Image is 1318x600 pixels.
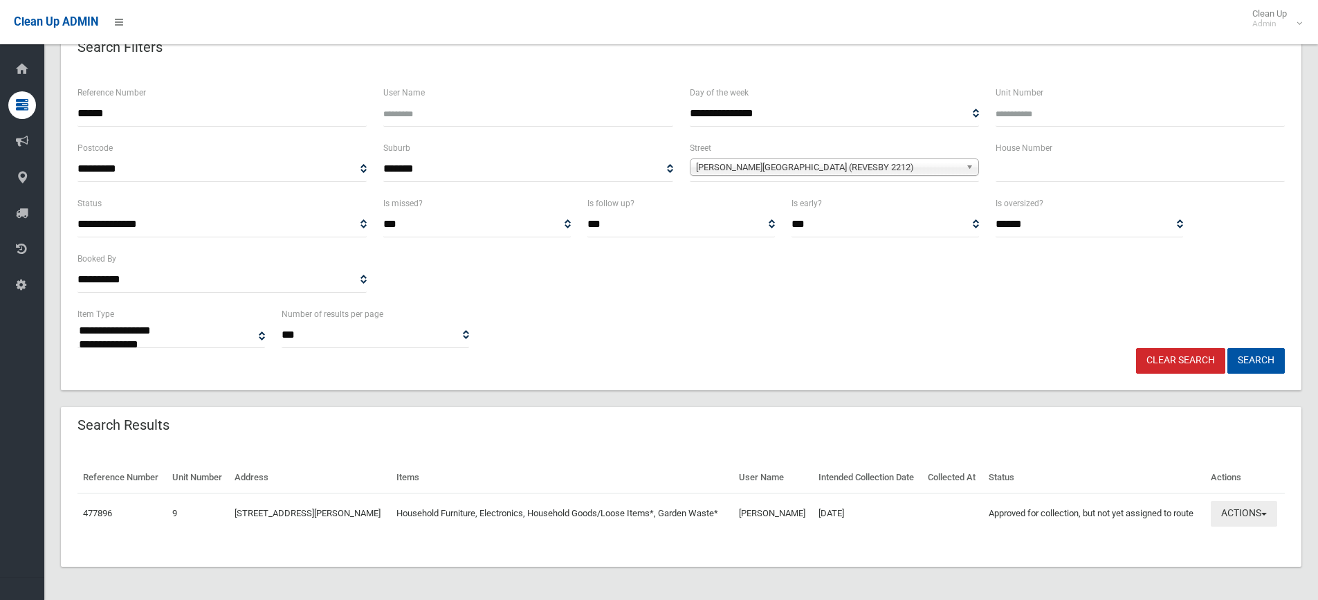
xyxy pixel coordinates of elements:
[61,34,179,61] header: Search Filters
[996,85,1043,100] label: Unit Number
[813,493,922,534] td: [DATE]
[983,493,1205,534] td: Approved for collection, but not yet assigned to route
[690,85,749,100] label: Day of the week
[696,159,960,176] span: [PERSON_NAME][GEOGRAPHIC_DATA] (REVESBY 2212)
[922,462,982,493] th: Collected At
[77,462,167,493] th: Reference Number
[229,462,391,493] th: Address
[77,251,116,266] label: Booked By
[77,85,146,100] label: Reference Number
[1205,462,1285,493] th: Actions
[1245,8,1301,29] span: Clean Up
[1136,348,1225,374] a: Clear Search
[690,140,711,156] label: Street
[83,508,112,518] a: 477896
[77,196,102,211] label: Status
[383,140,410,156] label: Suburb
[167,462,230,493] th: Unit Number
[587,196,634,211] label: Is follow up?
[383,85,425,100] label: User Name
[791,196,822,211] label: Is early?
[235,508,381,518] a: [STREET_ADDRESS][PERSON_NAME]
[996,196,1043,211] label: Is oversized?
[167,493,230,534] td: 9
[813,462,922,493] th: Intended Collection Date
[391,462,733,493] th: Items
[1252,19,1287,29] small: Admin
[1211,501,1277,527] button: Actions
[733,462,813,493] th: User Name
[1227,348,1285,374] button: Search
[733,493,813,534] td: [PERSON_NAME]
[983,462,1205,493] th: Status
[391,493,733,534] td: Household Furniture, Electronics, Household Goods/Loose Items*, Garden Waste*
[61,412,186,439] header: Search Results
[383,196,423,211] label: Is missed?
[14,15,98,28] span: Clean Up ADMIN
[282,307,383,322] label: Number of results per page
[77,140,113,156] label: Postcode
[996,140,1052,156] label: House Number
[77,307,114,322] label: Item Type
